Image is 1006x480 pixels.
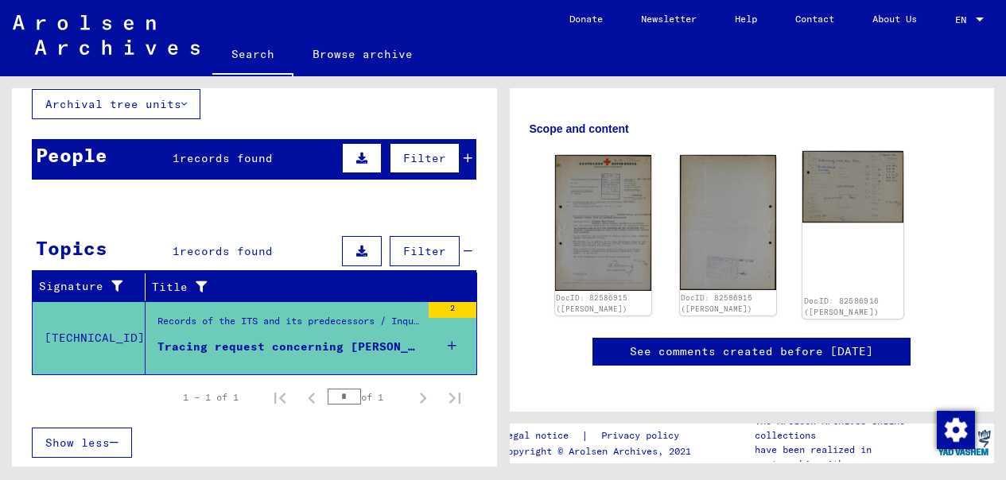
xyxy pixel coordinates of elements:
span: Filter [403,244,446,258]
button: Archival tree units [32,89,200,119]
a: DocID: 82586915 ([PERSON_NAME]) [681,293,752,313]
a: Legal notice [502,428,581,444]
img: 002.jpg [680,155,776,290]
button: Show less [32,428,132,458]
span: Show less [45,435,110,450]
td: [TECHNICAL_ID] [33,301,146,374]
div: People [36,141,107,169]
div: Records of the ITS and its predecessors / Inquiry processing / ITS case files as of 1947 / Deposi... [157,314,421,336]
button: Previous page [296,381,328,413]
span: records found [180,151,273,165]
div: Title [152,274,461,300]
a: DocID: 82586915 ([PERSON_NAME]) [556,293,627,313]
span: Filter [403,151,446,165]
div: of 1 [328,389,407,405]
img: Change consent [937,411,975,449]
img: 001.jpg [802,151,903,223]
div: Tracing request concerning [PERSON_NAME] [DATE] [157,339,421,355]
img: Arolsen_neg.svg [13,15,200,55]
div: Signature [39,278,133,295]
div: Title [152,279,445,296]
button: Filter [390,143,460,173]
button: Next page [407,381,439,413]
p: The Arolsen Archives online collections [755,414,933,443]
a: See comments created before [DATE] [630,343,873,360]
button: Filter [390,236,460,266]
span: EN [955,14,973,25]
img: yv_logo.png [934,423,994,463]
a: DocID: 82586916 ([PERSON_NAME]) [803,296,879,317]
button: First page [264,381,296,413]
div: Signature [39,274,149,300]
div: Change consent [936,410,974,448]
b: Scope and content [530,122,629,135]
a: Privacy policy [588,428,698,444]
button: Last page [439,381,471,413]
a: Browse archive [293,35,432,73]
p: Copyright © Arolsen Archives, 2021 [502,444,698,459]
a: Search [212,35,293,76]
p: have been realized in partnership with [755,443,933,471]
span: 1 [173,151,180,165]
div: | [502,428,698,444]
div: 1 – 1 of 1 [183,390,239,405]
img: 001.jpg [555,155,651,291]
